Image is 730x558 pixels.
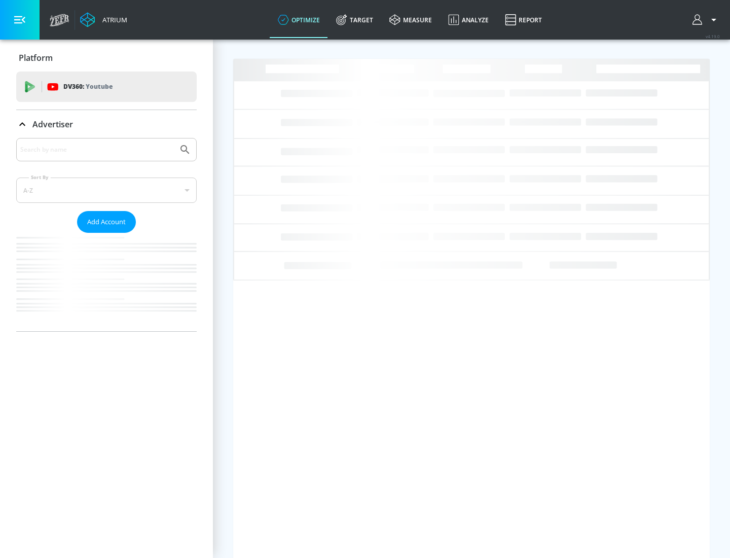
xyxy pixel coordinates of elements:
a: Report [497,2,550,38]
button: Add Account [77,211,136,233]
p: Platform [19,52,53,63]
p: Advertiser [32,119,73,130]
input: Search by name [20,143,174,156]
p: DV360: [63,81,113,92]
a: optimize [270,2,328,38]
span: v 4.19.0 [706,33,720,39]
a: Analyze [440,2,497,38]
span: Add Account [87,216,126,228]
label: Sort By [29,174,51,181]
p: Youtube [86,81,113,92]
a: measure [381,2,440,38]
div: A-Z [16,178,197,203]
nav: list of Advertiser [16,233,197,331]
div: Platform [16,44,197,72]
a: Target [328,2,381,38]
div: Advertiser [16,138,197,331]
div: Atrium [98,15,127,24]
a: Atrium [80,12,127,27]
div: DV360: Youtube [16,72,197,102]
div: Advertiser [16,110,197,138]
